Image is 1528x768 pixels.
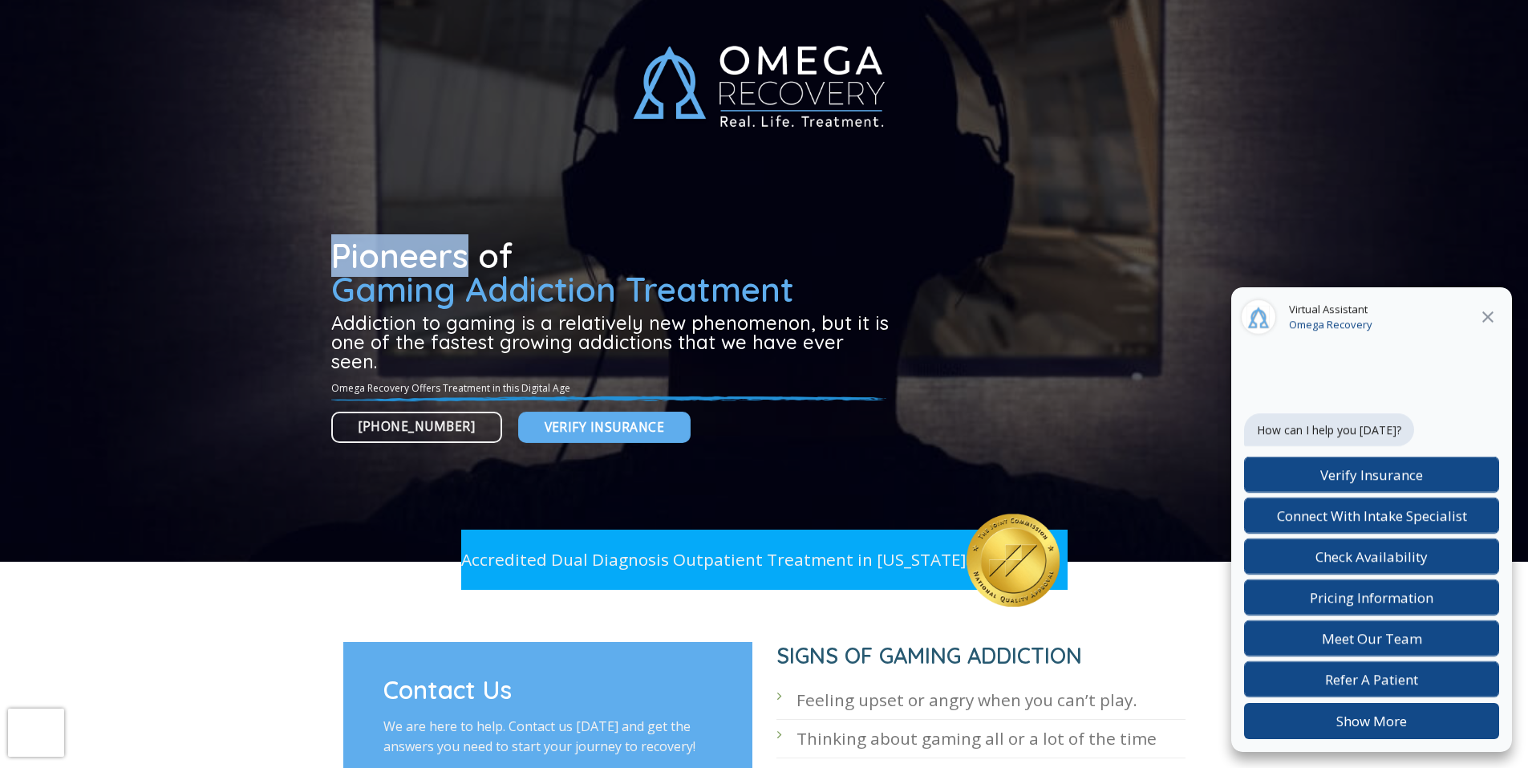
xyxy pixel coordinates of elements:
span: [PHONE_NUMBER] [359,417,476,437]
li: Thinking about gaming all or a lot of the time [776,720,1186,758]
p: Omega Recovery Offers Treatment in this Digital Age [331,380,894,396]
p: Accredited Dual Diagnosis Outpatient Treatment in [US_STATE] [461,547,967,573]
h1: SIGNS OF GAMING ADDICTION [776,642,1186,670]
span: Verify Insurance [545,417,664,437]
p: We are here to help. Contact us [DATE] and get the answers you need to start your journey to reco... [383,717,712,758]
a: Verify Insurance [518,412,691,443]
span: Gaming Addiction Treatment [331,268,794,311]
h1: Pioneers of [331,239,894,307]
span: Contact Us [383,674,512,705]
li: Feeling upset or angry when you can’t play. [776,681,1186,720]
a: [PHONE_NUMBER] [331,412,503,443]
h3: Addiction to gaming is a relatively new phenomenon, but it is one of the fastest growing addictio... [331,313,894,371]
